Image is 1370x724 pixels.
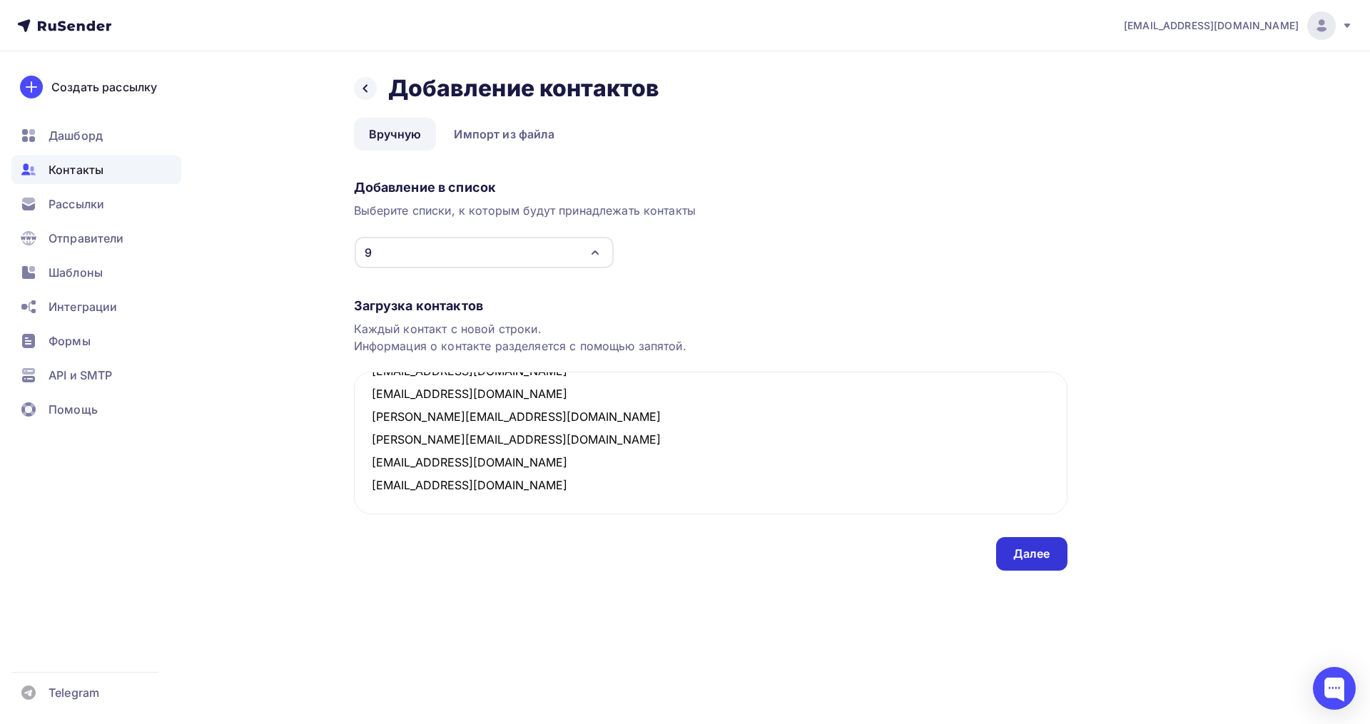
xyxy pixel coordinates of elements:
div: Создать рассылку [51,78,157,96]
a: [EMAIL_ADDRESS][DOMAIN_NAME] [1124,11,1353,40]
div: Каждый контакт с новой строки. Информация о контакте разделяется с помощью запятой. [354,320,1067,355]
span: Telegram [49,684,99,701]
a: Импорт из файла [439,118,569,151]
span: Шаблоны [49,264,103,281]
a: Шаблоны [11,258,181,287]
a: Дашборд [11,121,181,150]
div: Выберите списки, к которым будут принадлежать контакты [354,202,1067,219]
span: Контакты [49,161,103,178]
span: API и SMTP [49,367,112,384]
span: Рассылки [49,195,104,213]
a: Рассылки [11,190,181,218]
span: Отправители [49,230,124,247]
div: Далее [1013,546,1050,562]
span: Помощь [49,401,98,418]
span: [EMAIL_ADDRESS][DOMAIN_NAME] [1124,19,1299,33]
div: Загрузка контактов [354,297,1067,315]
a: Формы [11,327,181,355]
button: 9 [354,236,614,269]
div: Добавление в список [354,179,1067,196]
a: Контакты [11,155,181,184]
div: 9 [365,244,372,261]
a: Вручную [354,118,437,151]
span: Интеграции [49,298,117,315]
span: Формы [49,332,91,350]
span: Дашборд [49,127,103,144]
a: Отправители [11,224,181,253]
h2: Добавление контактов [388,74,660,103]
